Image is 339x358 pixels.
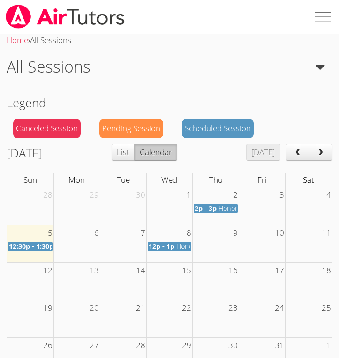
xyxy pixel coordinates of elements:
[112,144,135,161] button: List
[321,300,332,316] span: 25
[194,204,238,214] a: 2p - 3p Honors Trig & Algebra II
[42,263,53,278] span: 12
[13,119,81,138] div: Canceled Session
[274,300,285,316] span: 24
[93,225,100,241] span: 6
[89,300,100,316] span: 20
[7,55,90,79] h1: All Sessions
[7,35,28,45] a: Home
[227,263,239,278] span: 16
[89,338,100,353] span: 27
[182,119,254,138] div: Scheduled Session
[186,225,192,241] span: 8
[134,144,177,161] button: Calendar
[99,119,163,138] div: Pending Session
[309,144,332,161] button: next
[321,263,332,278] span: 18
[7,144,42,162] h2: [DATE]
[7,94,332,112] h2: Legend
[181,338,192,353] span: 29
[325,338,332,353] span: 1
[89,263,100,278] span: 13
[246,144,280,161] button: [DATE]
[186,187,192,203] span: 1
[279,187,285,203] span: 3
[227,300,239,316] span: 23
[8,242,52,252] a: 12:30p - 1:30p
[42,300,53,316] span: 19
[274,225,285,241] span: 10
[135,338,146,353] span: 28
[181,263,192,278] span: 15
[117,174,130,185] span: Tue
[257,174,267,185] span: Fri
[176,242,250,251] span: Honors Trig & Algebra II
[321,225,332,241] span: 11
[181,300,192,316] span: 22
[135,263,146,278] span: 14
[195,204,217,213] span: 2p - 3p
[232,187,239,203] span: 2
[303,174,314,185] span: Sat
[218,204,293,213] span: Honors Trig & Algebra II
[325,187,332,203] span: 4
[161,174,177,185] span: Wed
[140,225,146,241] span: 7
[149,242,174,251] span: 12p - 1p
[286,144,309,161] button: prev
[209,174,223,185] span: Thu
[135,187,146,203] span: 30
[47,225,53,241] span: 5
[274,338,285,353] span: 31
[9,242,53,251] span: 12:30p - 1:30p
[135,300,146,316] span: 21
[7,34,332,47] div: ›
[30,35,71,45] span: All Sessions
[232,225,239,241] span: 9
[89,187,100,203] span: 29
[42,338,53,353] span: 26
[148,242,192,252] a: 12p - 1p Honors Trig & Algebra II
[23,174,37,185] span: Sun
[68,174,85,185] span: Mon
[227,338,239,353] span: 30
[274,263,285,278] span: 17
[42,187,53,203] span: 28
[5,5,126,29] img: airtutors_banner-c4298cdbf04f3fff15de1276eac7730deb9818008684d7c2e4769d2f7ddbe033.png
